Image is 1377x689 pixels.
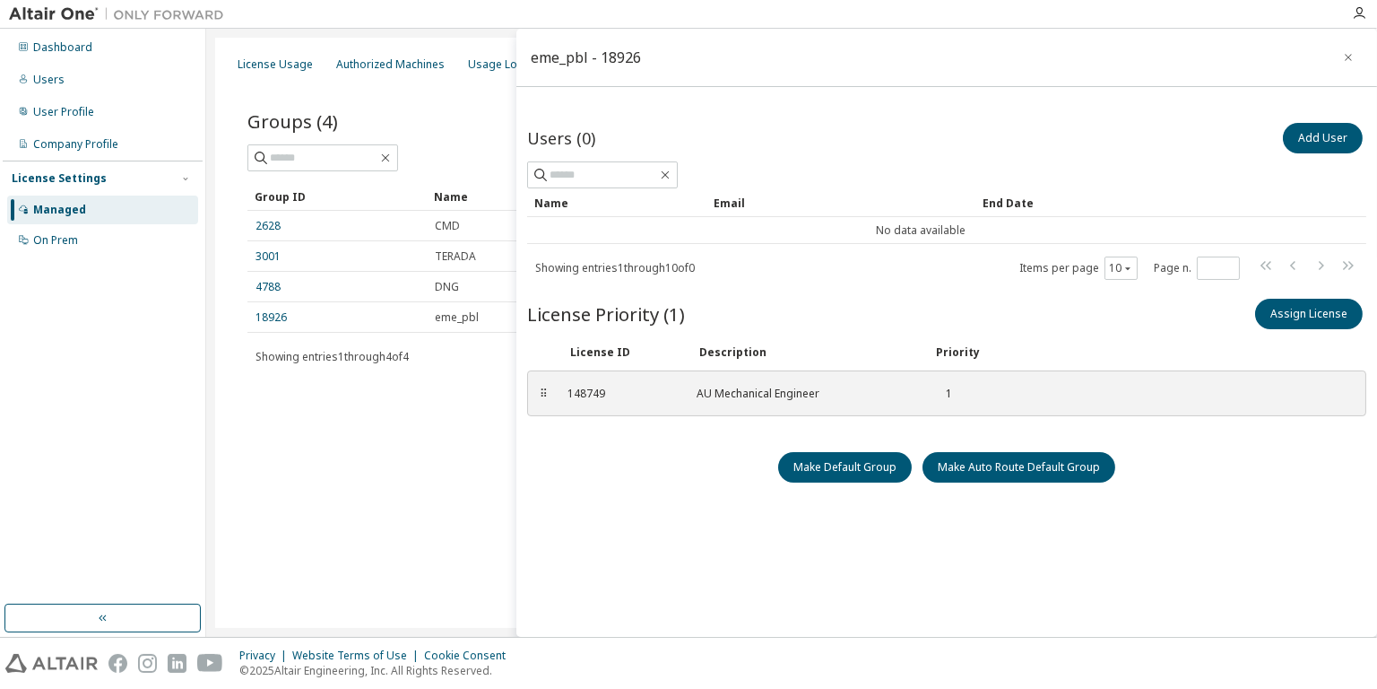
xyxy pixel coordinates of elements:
div: AU Mechanical Engineer [697,387,912,401]
img: linkedin.svg [168,654,186,673]
div: On Prem [33,233,78,248]
span: TERADA [435,249,476,264]
div: End Date [983,188,1307,217]
span: DNG [435,280,459,294]
div: 148749 [567,387,675,401]
span: Groups (4) [247,109,338,134]
span: CMD [435,219,460,233]
a: 4788 [255,280,281,294]
td: No data available [527,217,1314,244]
img: instagram.svg [138,654,157,673]
div: Email [714,188,968,217]
div: License ID [570,345,678,360]
span: Page n. [1154,257,1240,280]
a: 3001 [255,249,281,264]
span: Showing entries 1 through 10 of 0 [535,260,695,275]
img: youtube.svg [197,654,223,673]
div: Cookie Consent [424,649,516,663]
div: Description [699,345,914,360]
p: © 2025 Altair Engineering, Inc. All Rights Reserved. [239,663,516,678]
div: Usage Logs [468,57,531,72]
div: Users [33,73,65,87]
div: Managed [33,203,86,217]
span: eme_pbl [435,310,479,325]
span: License Priority (1) [527,301,685,327]
span: Users (0) [527,127,595,149]
button: 10 [1109,261,1133,275]
button: Add User [1283,123,1363,153]
img: Altair One [9,5,233,23]
div: Name [534,188,699,217]
div: Privacy [239,649,292,663]
div: Company Profile [33,137,118,152]
div: eme_pbl - 18926 [531,50,641,65]
div: Group ID [255,182,420,211]
div: Authorized Machines [336,57,445,72]
div: 1 [933,387,952,401]
div: Dashboard [33,40,92,55]
button: Make Default Group [778,452,912,483]
a: 18926 [255,310,287,325]
div: License Settings [12,171,107,186]
div: User Profile [33,105,94,119]
div: Website Terms of Use [292,649,424,663]
a: 2628 [255,219,281,233]
span: Items per page [1019,257,1138,280]
img: altair_logo.svg [5,654,98,673]
span: Showing entries 1 through 4 of 4 [255,349,409,364]
div: ⠿ [539,387,550,401]
div: Name [434,182,644,211]
button: Assign License [1255,299,1363,329]
button: Make Auto Route Default Group [922,452,1115,483]
img: facebook.svg [108,654,127,673]
div: Priority [936,345,980,360]
div: License Usage [238,57,313,72]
